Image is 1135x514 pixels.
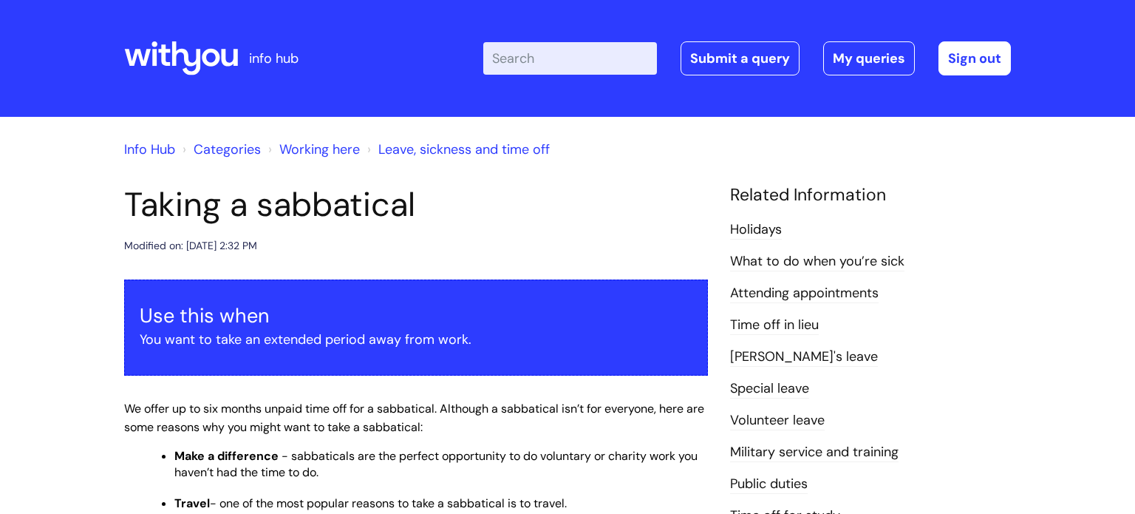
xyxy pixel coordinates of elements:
div: | - [483,41,1011,75]
p: info hub [249,47,299,70]
a: Time off in lieu [730,316,819,335]
a: Volunteer leave [730,411,825,430]
a: Categories [194,141,261,158]
a: [PERSON_NAME]'s leave [730,348,878,367]
a: Leave, sickness and time off [378,141,550,158]
li: Solution home [179,138,261,161]
a: Info Hub [124,141,175,158]
strong: Travel [174,496,210,511]
a: My queries [823,41,915,75]
a: Submit a query [681,41,800,75]
a: Attending appointments [730,284,879,303]
a: What to do when you’re sick [730,252,904,271]
a: Sign out [938,41,1011,75]
a: Working here [279,141,360,158]
strong: Make a difference [174,448,279,464]
a: Special leave [730,379,809,399]
span: We offer up to six months unpaid time off for a sabbatical. Although a sabbatical isn’t for every... [124,401,704,435]
a: Holidays [730,220,782,240]
span: - sabbaticals are the perfect opportunity to do voluntary or charity work you haven’t had the tim... [174,448,698,480]
span: - one of the most popular reasons to take a sabbatical is to travel. [210,496,567,511]
input: Search [483,42,657,75]
li: Working here [265,138,360,161]
h1: Taking a sabbatical [124,185,708,225]
a: Military service and training [730,443,899,462]
h4: Related Information [730,185,1011,206]
li: Leave, sickness and time off [364,138,550,161]
p: You want to take an extended period away from work. [140,328,692,351]
a: Public duties [730,475,808,494]
h3: Use this when [140,304,692,328]
div: Modified on: [DATE] 2:32 PM [124,237,257,255]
